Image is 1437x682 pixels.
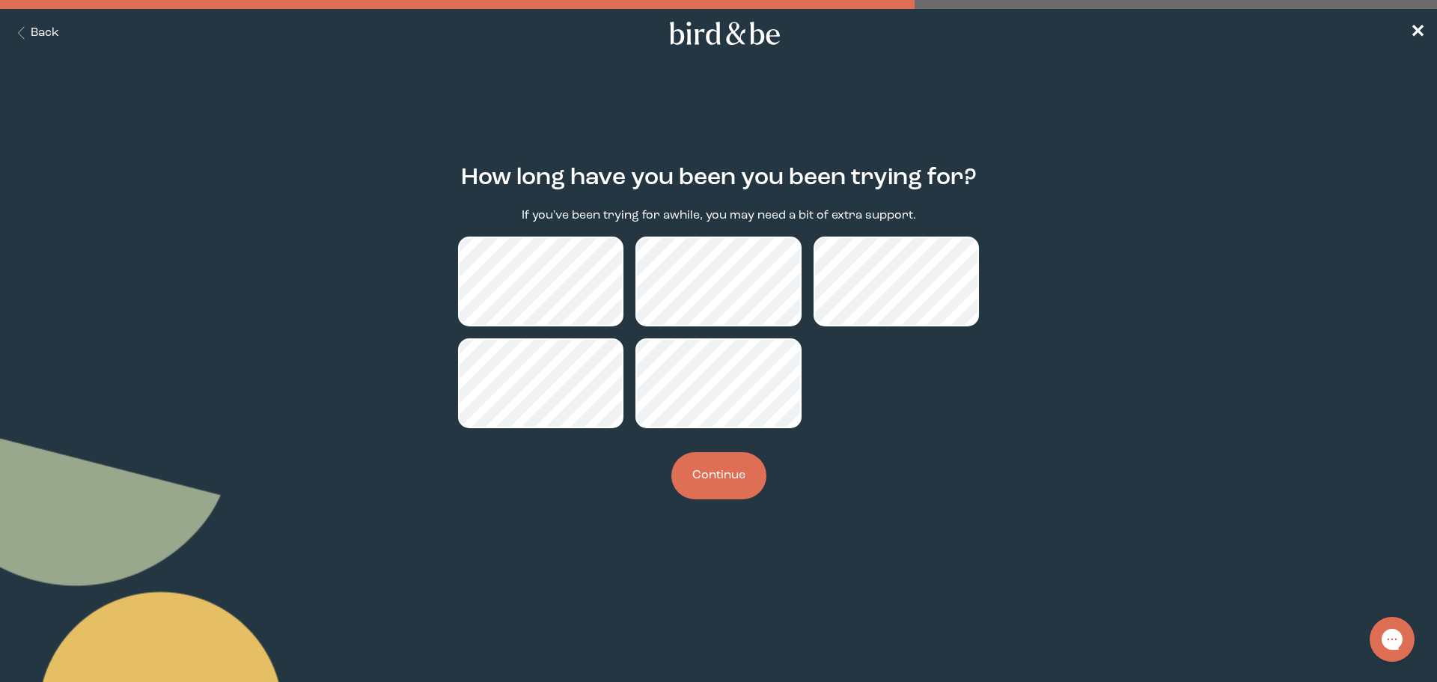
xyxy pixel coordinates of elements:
[522,207,916,225] p: If you've been trying for awhile, you may need a bit of extra support.
[1410,24,1425,42] span: ✕
[1362,612,1422,667] iframe: Gorgias live chat messenger
[12,25,59,42] button: Back Button
[671,452,766,499] button: Continue
[461,161,977,195] h2: How long have you been you been trying for?
[1410,20,1425,46] a: ✕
